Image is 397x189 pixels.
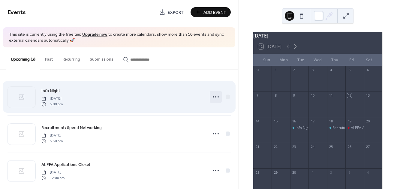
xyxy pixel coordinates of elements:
[41,96,63,101] span: [DATE]
[41,101,63,107] span: 5:00 pm
[6,47,40,69] button: Upcoming (3)
[273,170,278,175] div: 29
[255,68,260,72] div: 31
[292,145,296,149] div: 23
[329,145,333,149] div: 25
[41,175,65,181] span: 12:00 am
[273,68,278,72] div: 1
[155,7,188,17] a: Export
[329,68,333,72] div: 4
[329,93,333,98] div: 11
[41,124,102,131] a: Recruitment: Speed Networking
[310,119,315,123] div: 17
[329,119,333,123] div: 18
[40,47,58,69] button: Past
[191,7,231,17] button: Add Event
[360,54,377,66] div: Sat
[9,32,229,43] span: This site is currently using the free tier. to create more calendars, show more than 10 events an...
[41,162,90,168] span: ALPFA Applications Close!
[347,145,352,149] div: 26
[8,7,26,18] span: Events
[292,119,296,123] div: 16
[82,31,107,39] a: Upgrade now
[258,54,275,66] div: Sun
[347,119,352,123] div: 19
[255,145,260,149] div: 21
[366,119,370,123] div: 20
[366,145,370,149] div: 27
[273,119,278,123] div: 15
[275,54,292,66] div: Mon
[41,88,60,94] span: Info Night
[203,9,226,16] span: Add Event
[332,125,385,130] div: Recruitment: Speed Networking
[41,138,63,144] span: 5:30 pm
[168,9,184,16] span: Export
[327,125,345,130] div: Recruitment: Speed Networking
[310,68,315,72] div: 3
[290,125,308,130] div: Info Night
[347,93,352,98] div: 12
[292,68,296,72] div: 2
[253,32,382,39] div: [DATE]
[347,68,352,72] div: 5
[292,93,296,98] div: 9
[255,93,260,98] div: 7
[345,125,364,130] div: ALPFA Applications Close!
[292,54,309,66] div: Tue
[310,170,315,175] div: 1
[329,170,333,175] div: 2
[366,93,370,98] div: 13
[310,93,315,98] div: 10
[351,125,394,130] div: ALPFA Applications Close!
[347,170,352,175] div: 3
[273,93,278,98] div: 8
[366,68,370,72] div: 6
[292,170,296,175] div: 30
[296,125,312,130] div: Info Night
[41,133,63,138] span: [DATE]
[309,54,326,66] div: Wed
[41,161,90,168] a: ALPFA Applications Close!
[255,170,260,175] div: 28
[273,145,278,149] div: 22
[366,170,370,175] div: 4
[255,119,260,123] div: 14
[58,47,85,69] button: Recurring
[310,145,315,149] div: 24
[85,47,118,69] button: Submissions
[41,87,60,94] a: Info Night
[41,170,65,175] span: [DATE]
[41,125,102,131] span: Recruitment: Speed Networking
[326,54,343,66] div: Thu
[343,54,360,66] div: Fri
